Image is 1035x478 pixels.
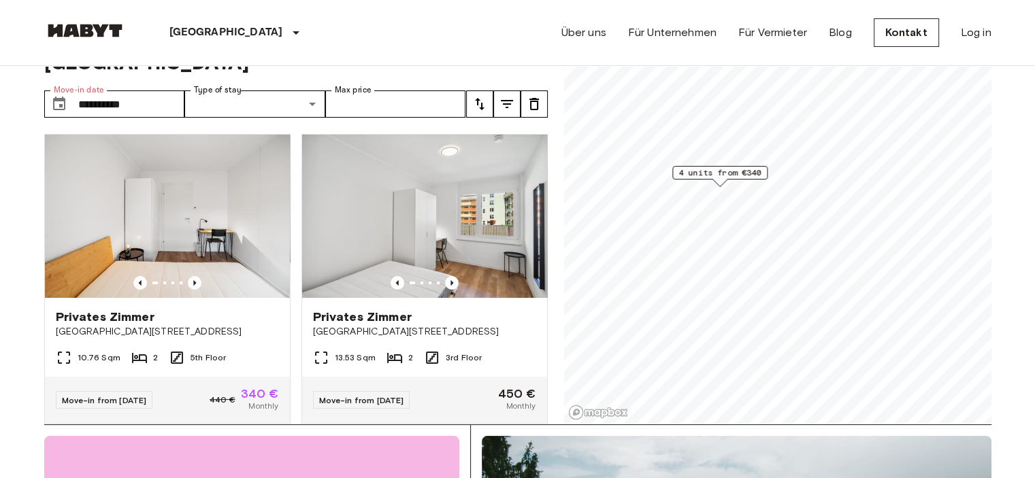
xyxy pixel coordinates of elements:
[466,90,493,118] button: tune
[678,167,761,179] span: 4 units from €340
[241,388,279,400] span: 340 €
[506,400,536,412] span: Monthly
[829,24,852,41] a: Blog
[874,18,939,47] a: Kontakt
[45,135,290,298] img: Marketing picture of unit AT-21-001-089-02
[408,352,413,364] span: 2
[391,276,404,290] button: Previous image
[210,394,235,406] span: 440 €
[301,134,548,424] a: Marketing picture of unit AT-21-001-065-01Previous imagePrevious imagePrivates Zimmer[GEOGRAPHIC_...
[498,388,536,400] span: 450 €
[44,134,291,424] a: Marketing picture of unit AT-21-001-089-02Previous imagePrevious imagePrivates Zimmer[GEOGRAPHIC_...
[493,90,521,118] button: tune
[335,84,372,96] label: Max price
[169,24,283,41] p: [GEOGRAPHIC_DATA]
[194,84,242,96] label: Type of stay
[248,400,278,412] span: Monthly
[628,24,717,41] a: Für Unternehmen
[335,352,376,364] span: 13.53 Sqm
[188,276,201,290] button: Previous image
[62,395,147,405] span: Move-in from [DATE]
[445,276,459,290] button: Previous image
[153,352,158,364] span: 2
[738,24,807,41] a: Für Vermieter
[672,166,768,187] div: Map marker
[44,24,126,37] img: Habyt
[56,309,154,325] span: Privates Zimmer
[133,276,147,290] button: Previous image
[302,135,547,298] img: Marketing picture of unit AT-21-001-065-01
[78,352,120,364] span: 10.76 Sqm
[313,309,412,325] span: Privates Zimmer
[313,325,536,339] span: [GEOGRAPHIC_DATA][STREET_ADDRESS]
[961,24,991,41] a: Log in
[561,24,606,41] a: Über uns
[564,12,991,424] canvas: Map
[319,395,404,405] span: Move-in from [DATE]
[56,325,279,339] span: [GEOGRAPHIC_DATA][STREET_ADDRESS]
[521,90,548,118] button: tune
[46,90,73,118] button: Choose date, selected date is 12 Sep 2025
[568,405,628,420] a: Mapbox logo
[54,84,104,96] label: Move-in date
[446,352,482,364] span: 3rd Floor
[191,352,226,364] span: 5th Floor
